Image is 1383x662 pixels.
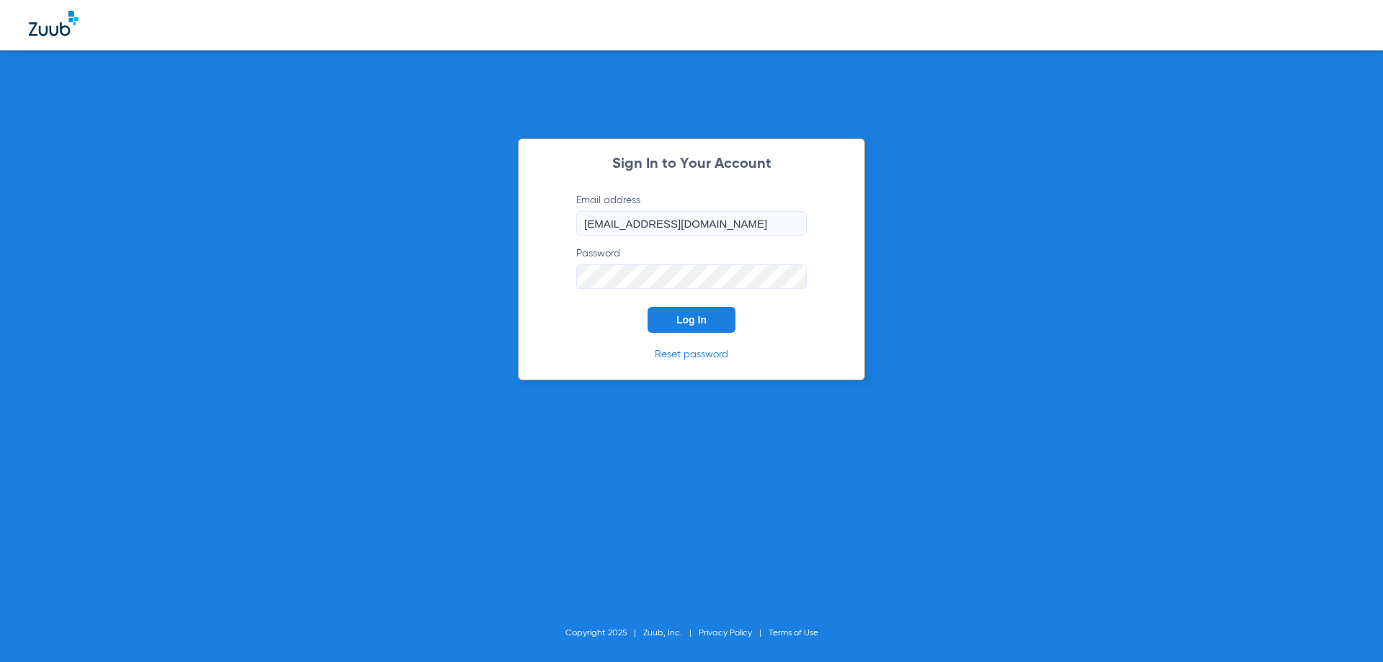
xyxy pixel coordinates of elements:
[676,314,707,326] span: Log In
[576,211,807,236] input: Email address
[29,11,79,36] img: Zuub Logo
[576,246,807,289] label: Password
[655,349,728,359] a: Reset password
[769,629,818,638] a: Terms of Use
[643,626,699,640] li: Zuub, Inc.
[576,193,807,236] label: Email address
[648,307,735,333] button: Log In
[699,629,752,638] a: Privacy Policy
[565,626,643,640] li: Copyright 2025
[555,157,828,171] h2: Sign In to Your Account
[576,264,807,289] input: Password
